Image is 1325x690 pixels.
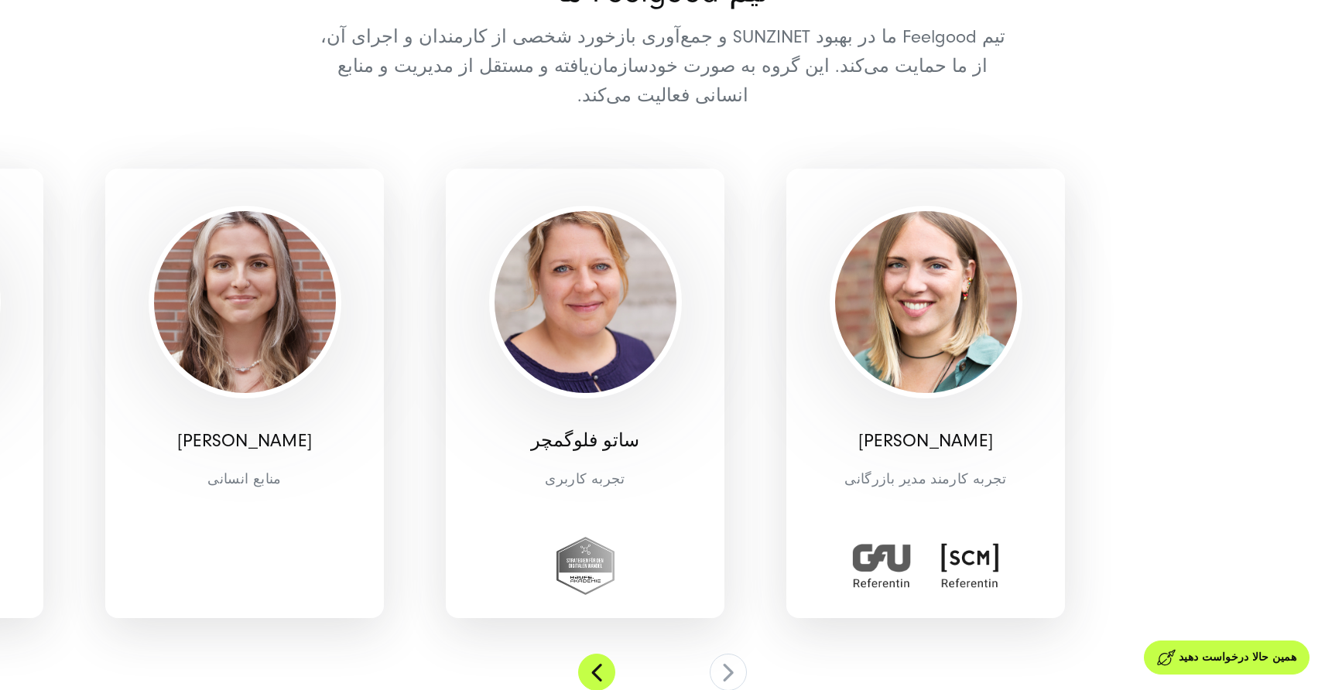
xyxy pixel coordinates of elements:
[845,537,918,595] img: رفرنتین GFU
[933,537,1006,595] img: نشان SCM Referentin Digitalagentur SUNZINET
[320,26,1005,107] font: تیم Feelgood ما در بهبود SUNZINET و جمع‌آوری بازخورد شخصی از کارمندان و اجرای آن، از ما حمایت می‌...
[545,471,625,487] font: تجربه کاربری
[154,211,336,393] img: مارتینا گیرشفسکا نر
[1144,640,1310,675] a: همین حالا درخواست دهید
[835,211,1017,393] img: Eva Rüttgers - Teamlead Digital Workplace und UX Consultant - SUNZINET
[177,430,312,451] font: [PERSON_NAME]
[858,430,993,451] font: [PERSON_NAME]
[844,471,1006,487] font: تجربه کارمند مدیر بازرگانی
[207,471,281,487] font: منابع انسانی
[531,430,640,451] font: ساتو فلوگمچر
[495,211,676,393] img: Satu Pflugmacher - مشاور ارشد UX - SUNZINET
[556,537,615,595] img: Zertifikat für Strategien für den digitalen Wandel der Haufe Akademie
[1179,651,1296,664] font: همین حالا درخواست دهید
